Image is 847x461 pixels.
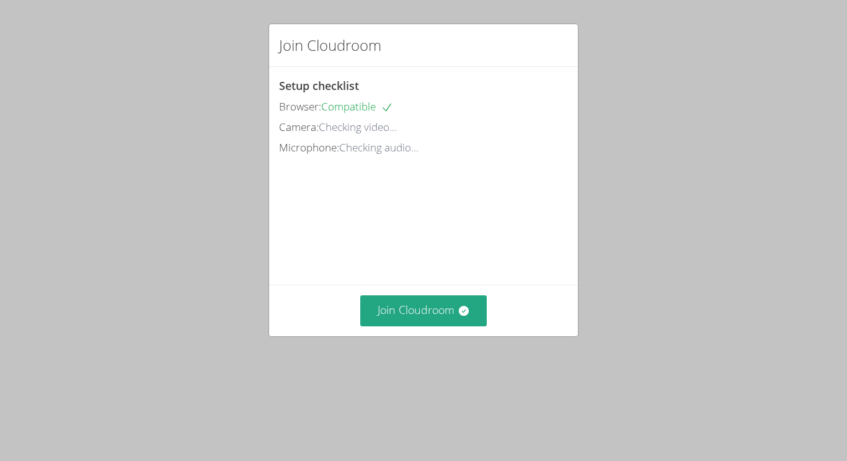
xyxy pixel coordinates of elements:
[319,120,397,134] span: Checking video...
[279,34,381,56] h2: Join Cloudroom
[339,140,419,154] span: Checking audio...
[360,295,487,326] button: Join Cloudroom
[279,99,321,114] span: Browser:
[321,99,393,114] span: Compatible
[279,140,339,154] span: Microphone:
[279,120,319,134] span: Camera:
[279,78,359,93] span: Setup checklist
